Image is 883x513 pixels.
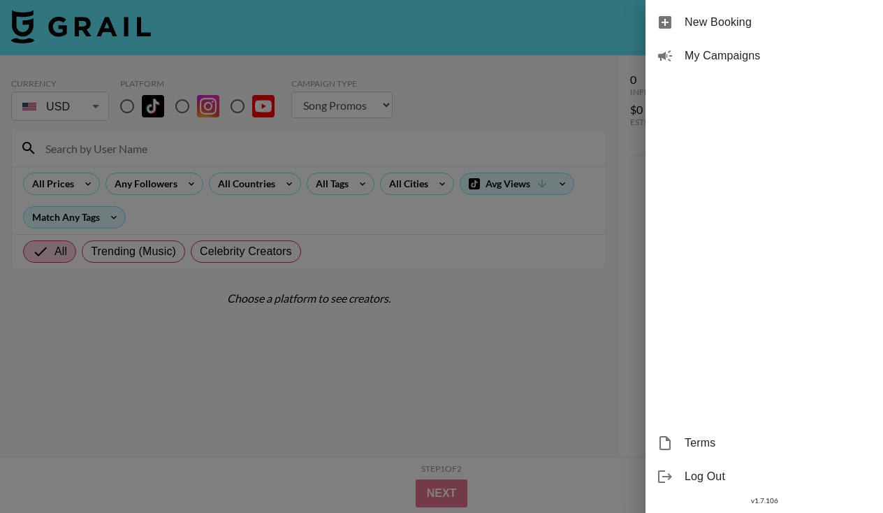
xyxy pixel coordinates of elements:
[645,39,883,73] div: My Campaigns
[685,14,872,31] span: New Booking
[645,460,883,493] div: Log Out
[645,6,883,39] div: New Booking
[813,443,866,496] iframe: Drift Widget Chat Controller
[685,468,872,485] span: Log Out
[645,493,883,508] div: v 1.7.106
[685,435,872,451] span: Terms
[685,48,872,64] span: My Campaigns
[645,426,883,460] div: Terms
